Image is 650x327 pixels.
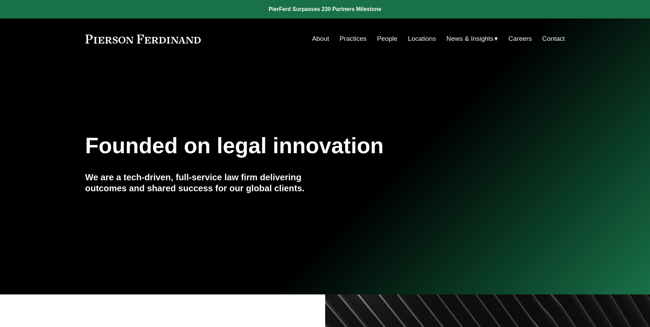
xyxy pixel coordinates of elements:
a: Careers [508,32,532,45]
a: Practices [340,32,367,45]
a: About [312,32,329,45]
span: News & Insights [446,33,494,45]
a: Contact [542,32,565,45]
a: Locations [408,32,436,45]
h1: Founded on legal innovation [85,133,485,158]
h4: We are a tech-driven, full-service law firm delivering outcomes and shared success for our global... [85,172,325,194]
a: People [377,32,397,45]
a: folder dropdown [446,32,498,45]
